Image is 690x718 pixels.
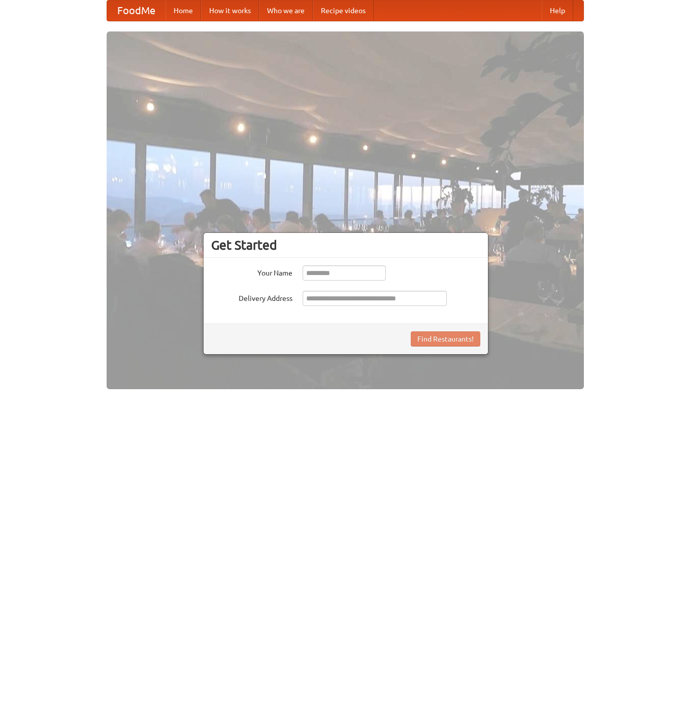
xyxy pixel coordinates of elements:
[211,291,292,303] label: Delivery Address
[166,1,201,21] a: Home
[201,1,259,21] a: How it works
[211,237,480,253] h3: Get Started
[313,1,374,21] a: Recipe videos
[259,1,313,21] a: Who we are
[542,1,573,21] a: Help
[411,331,480,347] button: Find Restaurants!
[211,265,292,278] label: Your Name
[107,1,166,21] a: FoodMe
